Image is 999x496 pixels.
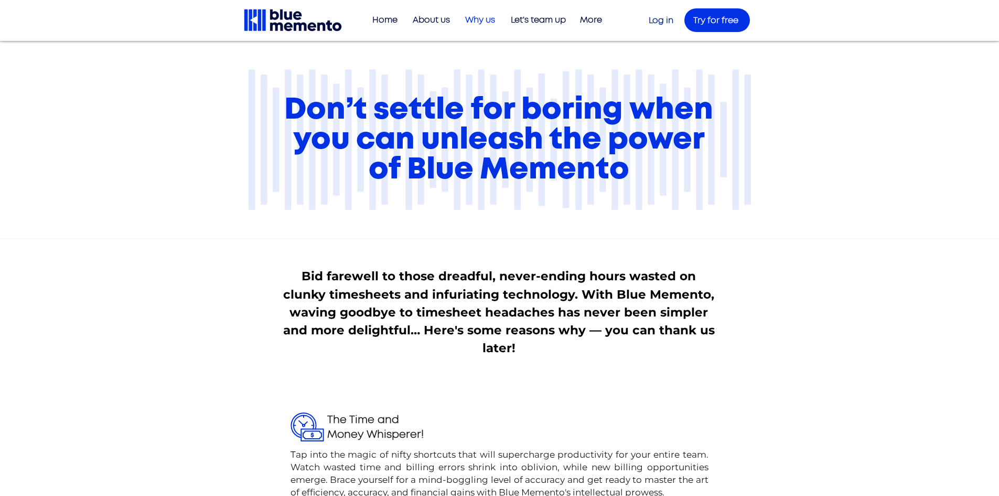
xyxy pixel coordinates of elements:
a: Home [363,12,403,29]
p: Home [367,12,403,29]
a: Let's team up [500,12,571,29]
a: Why us [455,12,500,29]
a: About us [403,12,455,29]
p: More [575,12,607,29]
span: Bid farewell to those dreadful, never-ending hours wasted on clunky timesheets and infuriating te... [283,269,715,355]
nav: Site [363,12,607,29]
a: Log in [649,16,673,25]
span: Don’t settle for boring when you can unleash the power of Blue Memento [284,94,713,184]
img: TEXTURES_DOCEO_Mesa de trabajo 1 copia 15.png [243,51,757,228]
p: Let's team up [506,12,571,29]
p: About us [407,12,455,29]
span: Try for free [693,16,738,25]
p: Why us [460,12,500,29]
a: Try for free [684,8,750,32]
img: Blue Memento black logo [243,8,343,33]
span: The Time and Money Whisperer! [327,415,424,440]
